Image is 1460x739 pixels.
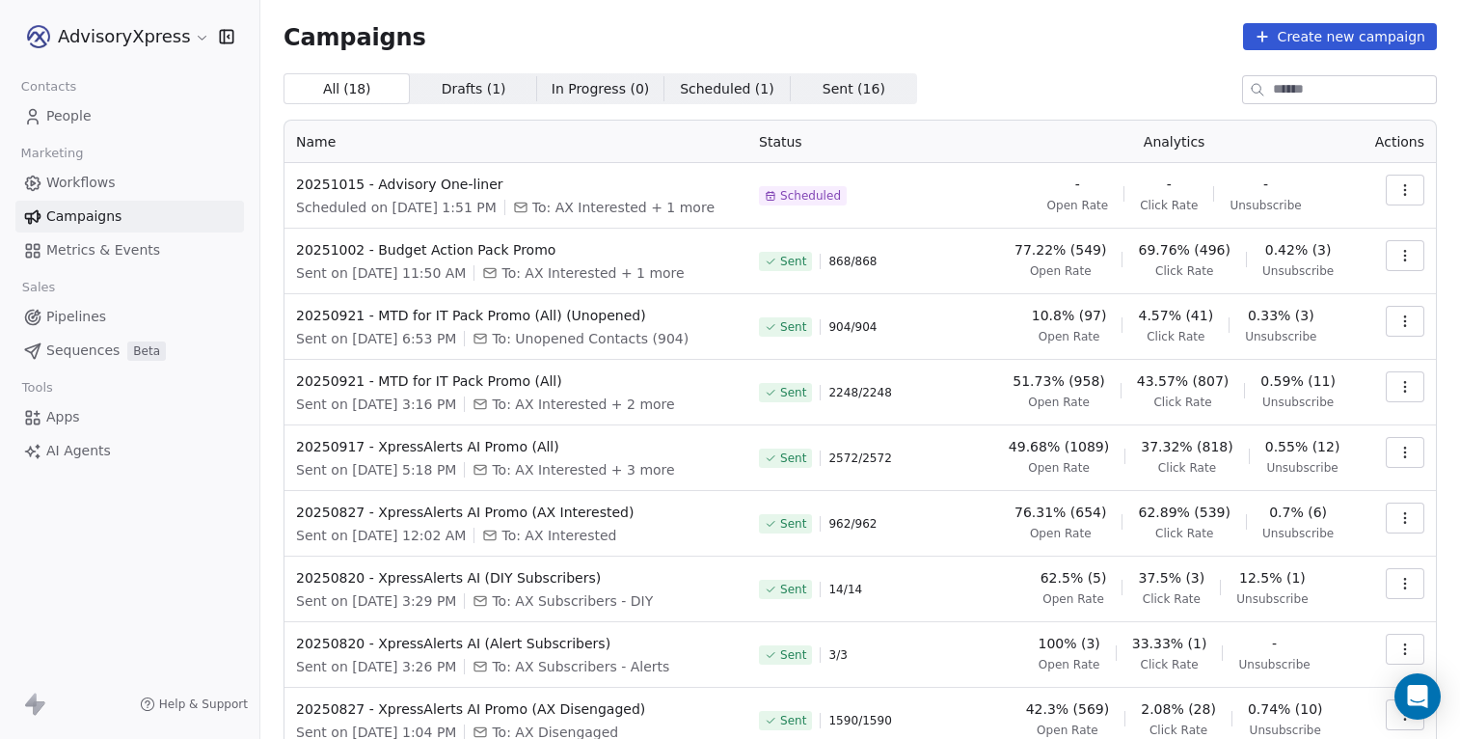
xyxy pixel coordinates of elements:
span: Sent [780,713,806,728]
a: Workflows [15,167,244,199]
span: Unsubscribe [1250,723,1321,738]
span: Unsubscribe [1262,526,1334,541]
span: 20251002 - Budget Action Pack Promo [296,240,736,260]
span: 12.5% (1) [1239,568,1306,588]
span: Open Rate [1042,591,1104,607]
span: - [1272,634,1277,653]
span: 2248 / 2248 [828,385,891,400]
span: 43.57% (807) [1137,371,1229,391]
span: Sent [780,385,806,400]
a: People [15,100,244,132]
span: 37.32% (818) [1141,437,1232,456]
span: Unsubscribe [1262,263,1334,279]
span: Beta [127,342,166,361]
span: Sent [780,516,806,532]
span: Scheduled [780,188,841,204]
th: Actions [1360,121,1436,163]
span: 69.76% (496) [1138,240,1230,260]
span: To: Unopened Contacts (904) [492,329,689,348]
a: Campaigns [15,201,244,233]
span: 20251015 - Advisory One-liner [296,175,736,194]
span: 20250827 - XpressAlerts AI Promo (AX Disengaged) [296,699,736,719]
span: To: AX Interested + 1 more [501,263,684,283]
div: Open Intercom Messenger [1394,673,1441,720]
span: 42.3% (569) [1026,699,1110,719]
span: Workflows [46,173,116,193]
span: Sent on [DATE] 3:26 PM [296,657,456,676]
span: Tools [14,373,61,402]
span: Campaigns [284,23,426,50]
span: Click Rate [1155,526,1213,541]
span: Sent ( 16 ) [823,79,885,99]
span: 37.5% (3) [1138,568,1204,588]
span: Help & Support [159,697,248,712]
span: Sequences [46,341,120,361]
span: Click Rate [1155,263,1213,279]
span: 20250820 - XpressAlerts AI (DIY Subscribers) [296,568,736,588]
a: AI Agents [15,435,244,467]
span: Unsubscribe [1266,460,1338,476]
span: Sent on [DATE] 11:50 AM [296,263,466,283]
span: 62.5% (5) [1041,568,1107,588]
a: Apps [15,401,244,433]
span: 4.57% (41) [1138,306,1213,325]
span: 20250827 - XpressAlerts AI Promo (AX Interested) [296,503,736,522]
span: Pipelines [46,307,106,327]
span: Click Rate [1141,657,1199,672]
span: 20250917 - XpressAlerts AI Promo (All) [296,437,736,456]
span: Unsubscribe [1262,395,1334,410]
span: Open Rate [1030,526,1092,541]
span: 868 / 868 [828,254,877,269]
span: - [1075,175,1080,194]
span: Click Rate [1153,395,1211,410]
span: Sent on [DATE] 3:16 PM [296,395,456,414]
button: AdvisoryXpress [23,20,205,53]
span: Open Rate [1039,329,1100,344]
span: AdvisoryXpress [58,24,190,49]
span: Sent on [DATE] 5:18 PM [296,460,456,479]
span: To: AX Interested + 2 more [492,395,674,414]
img: AX_logo_device_1080.png [27,25,50,48]
span: Metrics & Events [46,240,160,260]
span: 1590 / 1590 [828,713,891,728]
button: Create new campaign [1243,23,1437,50]
span: 2.08% (28) [1141,699,1216,719]
th: Status [747,121,988,163]
span: 76.31% (654) [1014,503,1106,522]
span: 51.73% (958) [1013,371,1104,391]
span: 49.68% (1089) [1009,437,1109,456]
span: Scheduled ( 1 ) [680,79,774,99]
span: Scheduled on [DATE] 1:51 PM [296,198,497,217]
span: Sent [780,582,806,597]
span: 77.22% (549) [1014,240,1106,260]
span: 20250820 - XpressAlerts AI (Alert Subscribers) [296,634,736,653]
span: 33.33% (1) [1132,634,1207,653]
span: Sent on [DATE] 6:53 PM [296,329,456,348]
span: 20250921 - MTD for IT Pack Promo (All) (Unopened) [296,306,736,325]
span: Unsubscribe [1245,329,1316,344]
span: Sent on [DATE] 12:02 AM [296,526,466,545]
span: Open Rate [1028,395,1090,410]
a: Help & Support [140,697,248,712]
th: Analytics [988,121,1360,163]
span: To: AX Interested + 3 more [492,460,674,479]
span: 14 / 14 [828,582,862,597]
span: To: AX Subscribers - DIY [492,591,653,611]
span: In Progress ( 0 ) [552,79,650,99]
span: Click Rate [1147,329,1204,344]
span: 0.7% (6) [1269,503,1327,522]
span: 904 / 904 [828,319,877,335]
span: 962 / 962 [828,516,877,532]
span: Marketing [13,139,92,168]
span: - [1167,175,1172,194]
span: 62.89% (539) [1138,503,1230,522]
span: To: AX Interested + 1 more [532,198,715,217]
span: Drafts ( 1 ) [442,79,506,99]
span: 0.59% (11) [1260,371,1336,391]
span: Open Rate [1028,460,1090,476]
span: 100% (3) [1038,634,1099,653]
a: Pipelines [15,301,244,333]
a: Metrics & Events [15,234,244,266]
span: Sent [780,254,806,269]
span: Sent on [DATE] 3:29 PM [296,591,456,611]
